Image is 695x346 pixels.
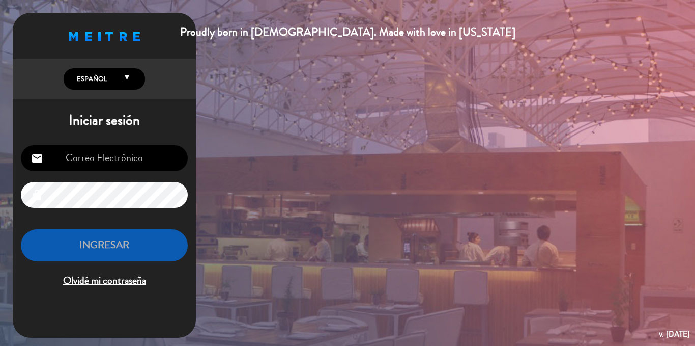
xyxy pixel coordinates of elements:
button: INGRESAR [21,229,188,261]
i: lock [31,189,43,201]
i: email [31,152,43,165]
span: Español [74,74,107,84]
div: v. [DATE] [659,327,690,341]
input: Correo Electrónico [21,145,188,171]
span: Olvidé mi contraseña [21,273,188,289]
h1: Iniciar sesión [13,112,196,129]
